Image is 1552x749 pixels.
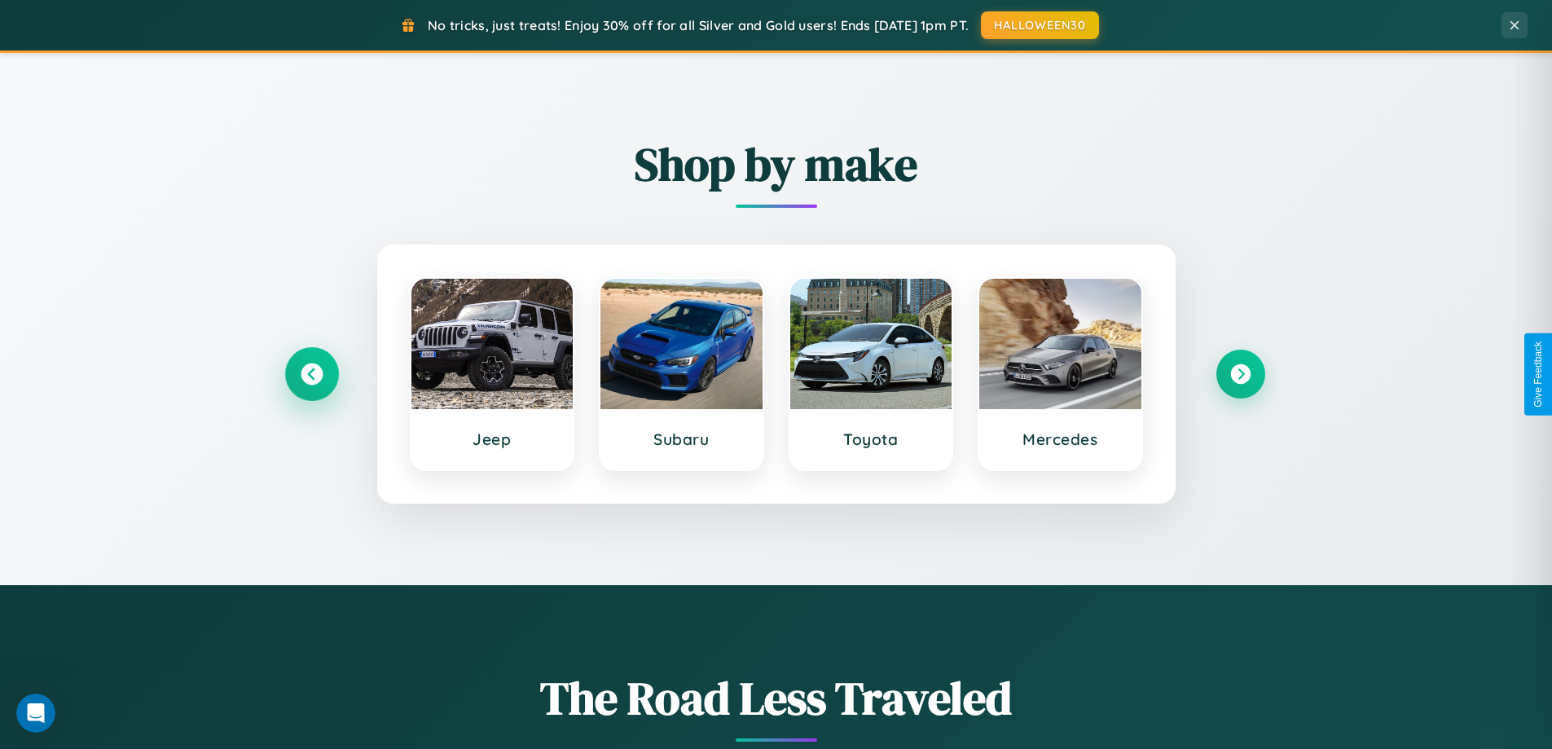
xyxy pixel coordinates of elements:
[1532,341,1544,408] div: Give Feedback
[996,430,1125,449] h3: Mercedes
[981,11,1099,39] button: HALLOWEEN30
[617,430,746,449] h3: Subaru
[16,694,55,733] iframe: Intercom live chat
[428,430,557,449] h3: Jeep
[807,430,936,449] h3: Toyota
[288,667,1265,729] h1: The Road Less Traveled
[428,17,969,33] span: No tricks, just treats! Enjoy 30% off for all Silver and Gold users! Ends [DATE] 1pm PT.
[288,133,1265,196] h2: Shop by make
